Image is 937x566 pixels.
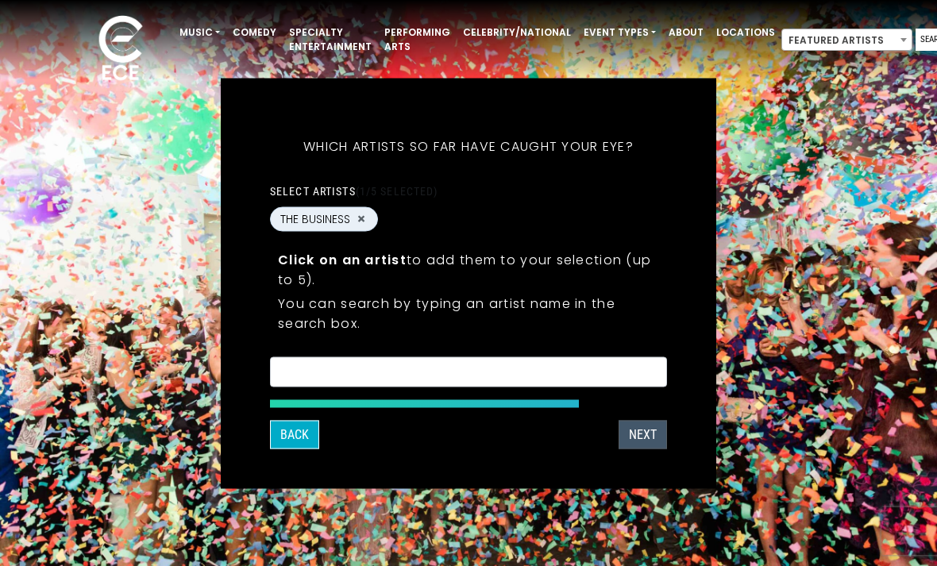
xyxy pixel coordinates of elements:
textarea: Search [280,367,657,381]
span: (1/5 selected) [356,184,438,197]
span: Featured Artists [782,29,912,52]
button: Back [270,420,319,449]
img: ece_new_logo_whitev2-1.png [81,11,160,88]
h5: Which artists so far have caught your eye? [270,117,667,175]
p: to add them to your selection (up to 5). [278,249,659,289]
span: THE BUSINESS [280,210,350,227]
label: Select artists [270,183,438,198]
span: Featured Artists [781,29,912,51]
a: Comedy [226,19,283,46]
button: Remove THE BUSINESS [355,212,368,226]
a: Music [173,19,226,46]
a: Specialty Entertainment [283,19,378,60]
a: Performing Arts [378,19,457,60]
a: About [662,19,710,46]
p: You can search by typing an artist name in the search box. [278,293,659,333]
a: Event Types [577,19,662,46]
a: Locations [710,19,781,46]
a: Celebrity/National [457,19,577,46]
strong: Click on an artist [278,250,407,268]
button: Next [619,420,667,449]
